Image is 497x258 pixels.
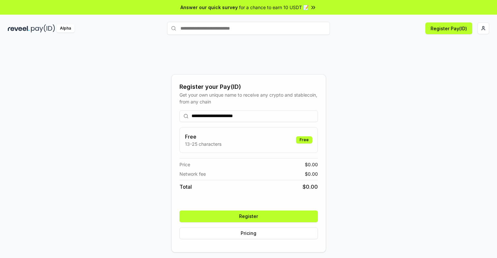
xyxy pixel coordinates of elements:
[179,210,318,222] button: Register
[305,170,318,177] span: $ 0.00
[56,24,75,33] div: Alpha
[296,136,312,143] div: Free
[179,82,318,91] div: Register your Pay(ID)
[31,24,55,33] img: pay_id
[303,183,318,191] span: $ 0.00
[179,227,318,239] button: Pricing
[185,141,221,147] p: 13-25 characters
[8,24,30,33] img: reveel_dark
[179,183,192,191] span: Total
[179,170,206,177] span: Network fee
[425,22,472,34] button: Register Pay(ID)
[179,161,190,168] span: Price
[239,4,309,11] span: for a chance to earn 10 USDT 📝
[305,161,318,168] span: $ 0.00
[185,133,221,141] h3: Free
[180,4,238,11] span: Answer our quick survey
[179,91,318,105] div: Get your own unique name to receive any crypto and stablecoin, from any chain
